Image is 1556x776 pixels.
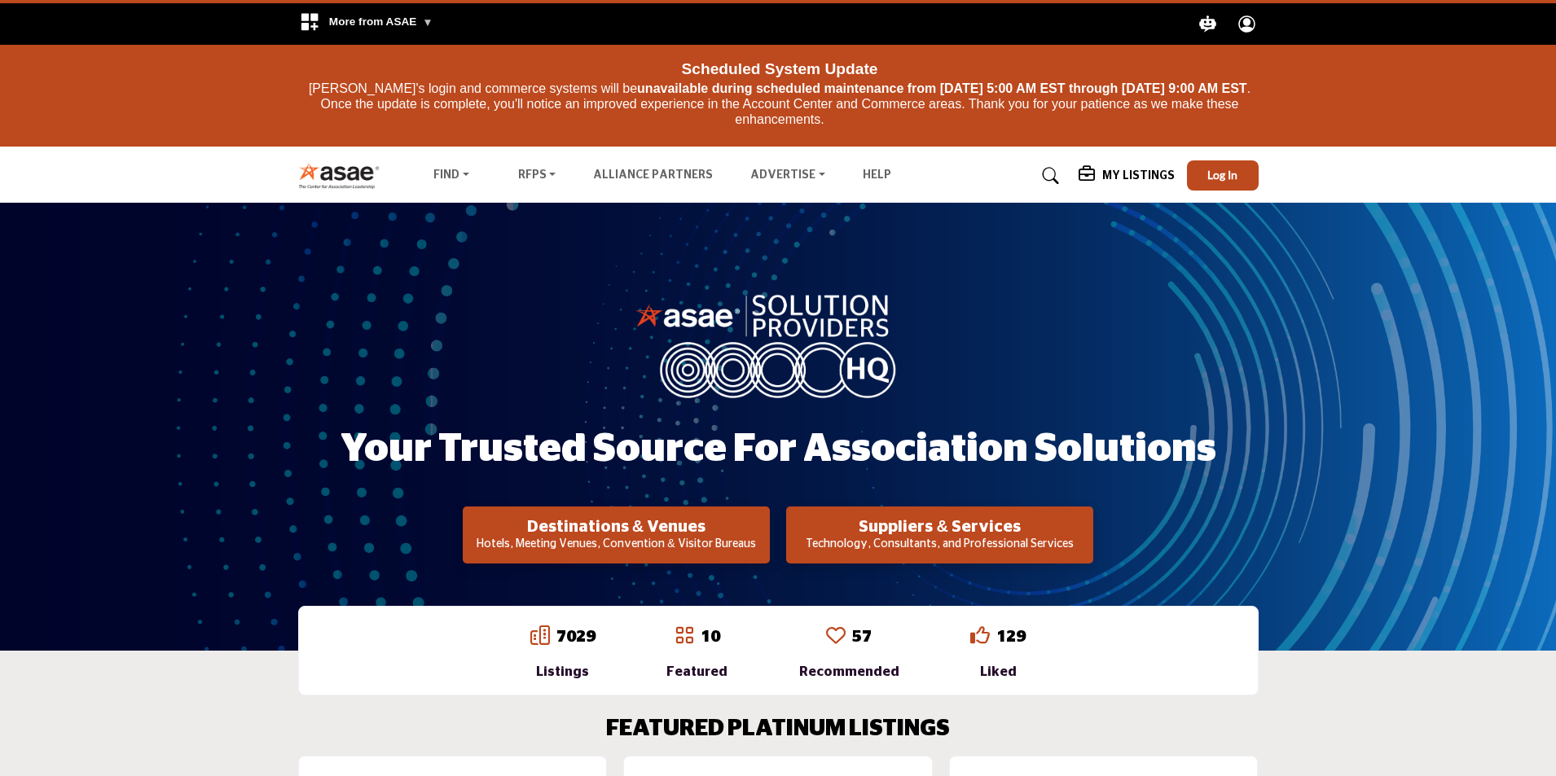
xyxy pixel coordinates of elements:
[799,662,899,682] div: Recommended
[329,15,433,28] span: More from ASAE
[970,625,990,645] i: Go to Liked
[739,164,837,187] a: Advertise
[1187,160,1259,191] button: Log In
[298,162,389,189] img: Site Logo
[289,3,443,45] div: More from ASAE
[507,164,568,187] a: RFPs
[1207,168,1237,182] span: Log In
[530,662,596,682] div: Listings
[675,625,694,648] a: Go to Featured
[341,424,1216,475] h1: Your Trusted Source for Association Solutions
[666,662,727,682] div: Featured
[791,517,1088,537] h2: Suppliers & Services
[791,537,1088,553] p: Technology, Consultants, and Professional Services
[852,629,872,645] a: 57
[637,81,1247,95] strong: unavailable during scheduled maintenance from [DATE] 5:00 AM EST through [DATE] 9:00 AM EST
[463,506,770,563] button: Destinations & Venues Hotels, Meeting Venues, Convention & Visitor Bureaus
[606,716,950,743] h2: FEATURED PLATINUM LISTINGS
[302,81,1257,128] p: [PERSON_NAME]'s login and commerce systems will be . Once the update is complete, you'll notice a...
[422,164,481,187] a: Find
[1026,163,1070,189] a: Search
[468,537,765,553] p: Hotels, Meeting Venues, Convention & Visitor Bureaus
[786,506,1093,563] button: Suppliers & Services Technology, Consultants, and Professional Services
[970,662,1026,682] div: Liked
[635,291,921,398] img: image
[556,629,596,645] a: 7029
[302,53,1257,81] div: Scheduled System Update
[701,629,720,645] a: 10
[593,169,713,181] a: Alliance Partners
[996,629,1026,645] a: 129
[468,517,765,537] h2: Destinations & Venues
[1079,166,1175,186] div: My Listings
[863,169,891,181] a: Help
[826,625,846,648] a: Go to Recommended
[1102,169,1175,183] h5: My Listings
